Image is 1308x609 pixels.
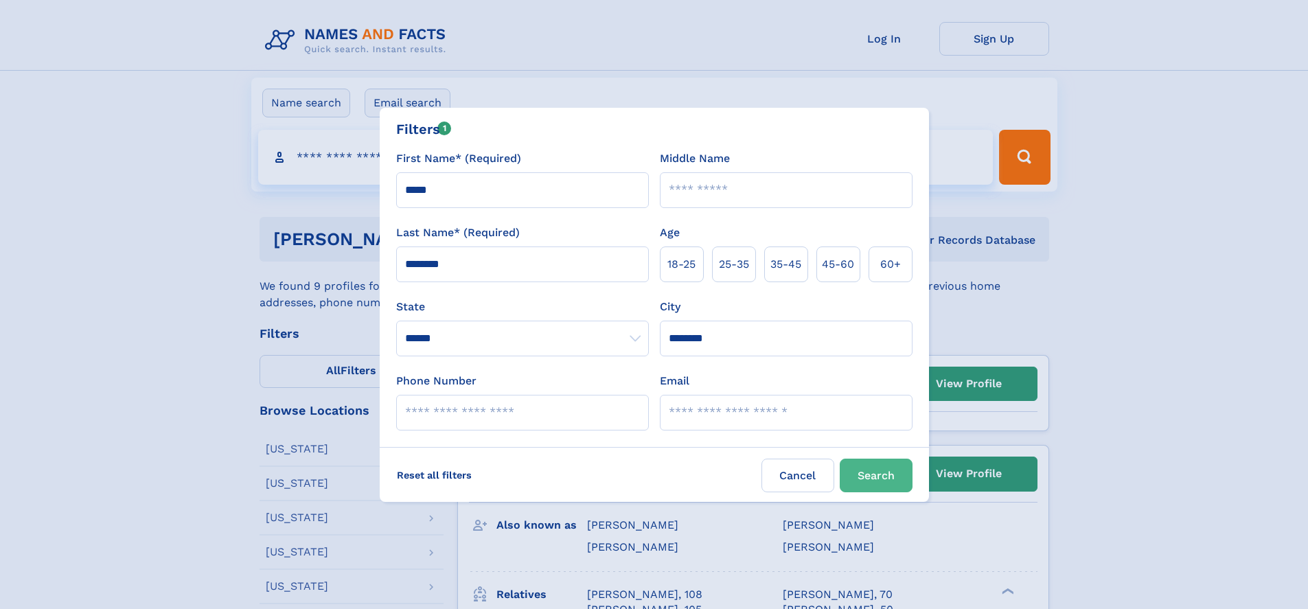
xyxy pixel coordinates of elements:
label: First Name* (Required) [396,150,521,167]
label: City [660,299,680,315]
label: Age [660,225,680,241]
span: 25‑35 [719,256,749,273]
label: State [396,299,649,315]
span: 60+ [880,256,901,273]
label: Reset all filters [388,459,481,492]
label: Phone Number [396,373,477,389]
span: 45‑60 [822,256,854,273]
label: Cancel [761,459,834,492]
label: Email [660,373,689,389]
label: Middle Name [660,150,730,167]
button: Search [840,459,913,492]
label: Last Name* (Required) [396,225,520,241]
span: 18‑25 [667,256,696,273]
span: 35‑45 [770,256,801,273]
div: Filters [396,119,452,139]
